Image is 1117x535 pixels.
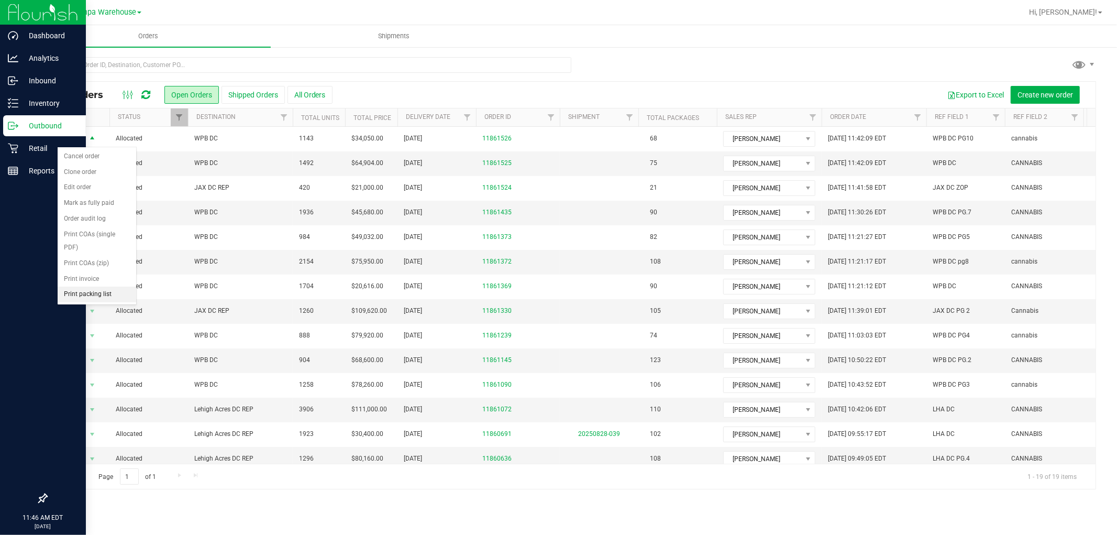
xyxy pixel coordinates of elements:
[725,113,757,121] a: Sales Rep
[364,31,424,41] span: Shipments
[116,183,182,193] span: Allocated
[194,158,286,168] span: WPB DC
[116,257,182,267] span: Allocated
[482,232,512,242] a: 11861373
[1011,429,1042,439] span: CANNABIS
[58,227,136,256] li: Print COAs (single PDF)
[194,355,286,365] span: WPB DC
[933,429,955,439] span: LHA DC
[351,232,383,242] span: $49,032.00
[351,454,383,464] span: $80,160.00
[933,257,969,267] span: WPB DC pg8
[1011,306,1038,316] span: Cannabis
[828,429,886,439] span: [DATE] 09:55:17 EDT
[482,429,512,439] a: 11860691
[58,271,136,287] li: Print invoice
[828,281,886,291] span: [DATE] 11:21:12 EDT
[275,108,293,126] a: Filter
[647,114,699,122] a: Total Packages
[351,158,383,168] span: $64,904.00
[1066,108,1083,126] a: Filter
[351,380,383,390] span: $78,260.00
[406,113,450,121] a: Delivery Date
[988,108,1005,126] a: Filter
[8,75,18,86] inline-svg: Inbound
[1011,454,1042,464] span: CANNABIS
[941,86,1011,104] button: Export to Excel
[404,454,422,464] span: [DATE]
[116,454,182,464] span: Allocated
[828,454,886,464] span: [DATE] 09:49:05 EDT
[404,380,422,390] span: [DATE]
[120,468,139,485] input: 1
[1011,405,1042,414] span: CANNABIS
[1011,158,1042,168] span: CANNABIS
[724,353,802,368] span: [PERSON_NAME]
[404,134,422,144] span: [DATE]
[621,108,638,126] a: Filter
[116,158,182,168] span: Allocated
[645,230,662,245] span: 82
[351,429,383,439] span: $30,400.00
[933,208,971,217] span: WPB DC PG.7
[299,380,314,390] span: 1258
[933,281,956,291] span: WPB DC
[301,114,339,122] a: Total Units
[645,353,666,368] span: 123
[933,331,970,341] span: WPB DC PG4
[1011,86,1080,104] button: Create new order
[459,108,476,126] a: Filter
[18,142,81,155] p: Retail
[194,183,286,193] span: JAX DC REP
[1011,380,1037,390] span: cannabis
[299,208,314,217] span: 1936
[116,134,182,144] span: Allocated
[724,304,802,319] span: [PERSON_NAME]
[482,183,512,193] a: 11861524
[724,230,802,245] span: [PERSON_NAME]
[724,132,802,146] span: [PERSON_NAME]
[86,452,99,466] span: select
[828,257,886,267] span: [DATE] 11:21:17 EDT
[72,8,136,17] span: Tampa Warehouse
[58,287,136,302] li: Print packing list
[1013,113,1047,121] a: Ref Field 2
[828,306,886,316] span: [DATE] 11:39:01 EDT
[828,331,886,341] span: [DATE] 11:03:03 EDT
[933,232,970,242] span: WPB DC PG5
[194,429,286,439] span: Lehigh Acres DC REP
[8,166,18,176] inline-svg: Reports
[116,208,182,217] span: Allocated
[568,113,600,121] a: Shipment
[828,158,886,168] span: [DATE] 11:42:09 EDT
[828,405,886,414] span: [DATE] 10:42:06 EDT
[828,232,886,242] span: [DATE] 11:21:27 EDT
[351,355,383,365] span: $68,600.00
[404,331,422,341] span: [DATE]
[194,208,286,217] span: WPB DC
[58,211,136,227] li: Order audit log
[404,158,422,168] span: [DATE]
[116,331,182,341] span: Allocated
[194,454,286,464] span: Lehigh Acres DC REP
[194,281,286,291] span: WPB DC
[116,232,182,242] span: Allocated
[194,232,286,242] span: WPB DC
[404,208,422,217] span: [DATE]
[194,306,286,316] span: JAX DC REP
[645,156,662,171] span: 75
[86,329,99,343] span: select
[724,156,802,171] span: [PERSON_NAME]
[299,257,314,267] span: 2154
[724,279,802,294] span: [PERSON_NAME]
[482,454,512,464] a: 11860636
[8,30,18,41] inline-svg: Dashboard
[404,306,422,316] span: [DATE]
[86,402,99,417] span: select
[8,121,18,131] inline-svg: Outbound
[404,232,422,242] span: [DATE]
[1011,183,1042,193] span: CANNABIS
[645,303,666,319] span: 105
[933,380,970,390] span: WPB DC PG3
[645,254,666,269] span: 108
